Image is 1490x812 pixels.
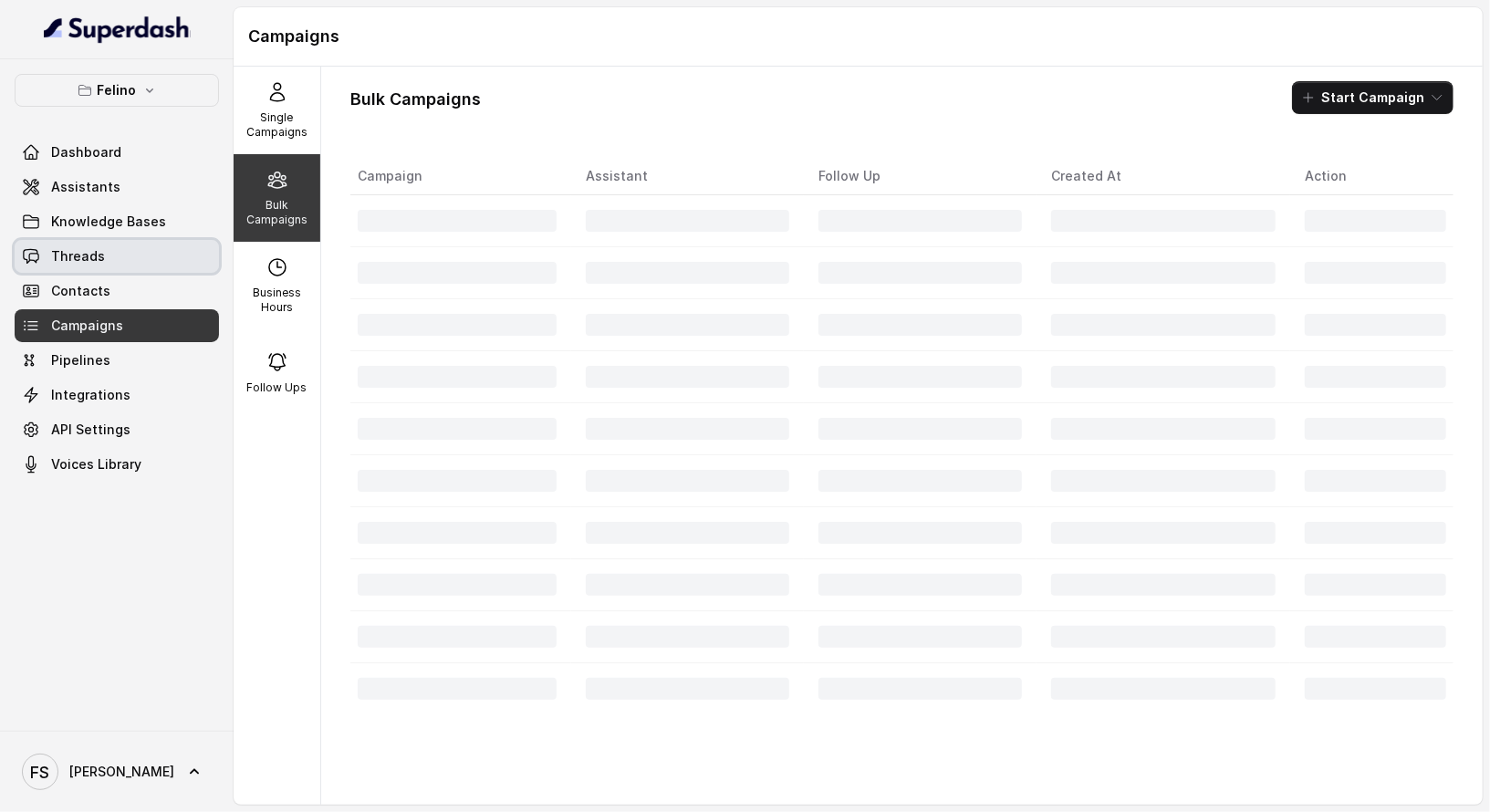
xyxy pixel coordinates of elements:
[31,763,50,782] text: FS
[51,351,110,370] span: Pipelines
[15,205,219,238] a: Knowledge Bases
[804,158,1037,195] th: Follow Up
[15,240,219,273] a: Threads
[51,282,110,300] span: Contacts
[15,448,219,481] a: Voices Library
[51,213,166,231] span: Knowledge Bases
[248,22,1468,51] h1: Campaigns
[241,286,313,315] p: Business Hours
[15,746,219,797] a: [PERSON_NAME]
[51,143,121,161] span: Dashboard
[350,85,481,114] h1: Bulk Campaigns
[15,171,219,203] a: Assistants
[51,386,130,404] span: Integrations
[44,15,191,44] img: light.svg
[98,79,137,101] p: Felino
[51,247,105,265] span: Threads
[51,178,120,196] span: Assistants
[15,413,219,446] a: API Settings
[51,317,123,335] span: Campaigns
[571,158,804,195] th: Assistant
[15,309,219,342] a: Campaigns
[15,275,219,307] a: Contacts
[241,110,313,140] p: Single Campaigns
[241,198,313,227] p: Bulk Campaigns
[15,344,219,377] a: Pipelines
[51,455,141,474] span: Voices Library
[1037,158,1290,195] th: Created At
[350,158,571,195] th: Campaign
[69,763,174,781] span: [PERSON_NAME]
[15,379,219,411] a: Integrations
[1290,158,1454,195] th: Action
[1292,81,1454,114] button: Start Campaign
[15,74,219,107] button: Felino
[15,136,219,169] a: Dashboard
[51,421,130,439] span: API Settings
[247,380,307,395] p: Follow Ups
